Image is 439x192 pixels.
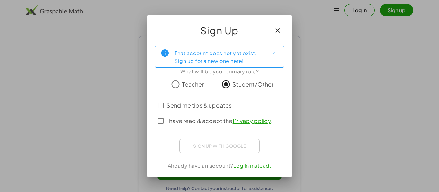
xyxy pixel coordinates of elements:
[155,68,284,75] div: What will be your primary role?
[233,117,271,124] a: Privacy policy
[182,80,204,88] span: Teacher
[233,162,272,169] a: Log In instead.
[175,49,263,65] div: That account does not yet exist. Sign up for a new one here!
[155,162,284,170] div: Already have an account?
[200,23,239,38] span: Sign Up
[232,80,274,88] span: Student/Other
[166,101,232,110] span: Send me tips & updates
[166,116,273,125] span: I have read & accept the .
[268,48,279,58] button: Close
